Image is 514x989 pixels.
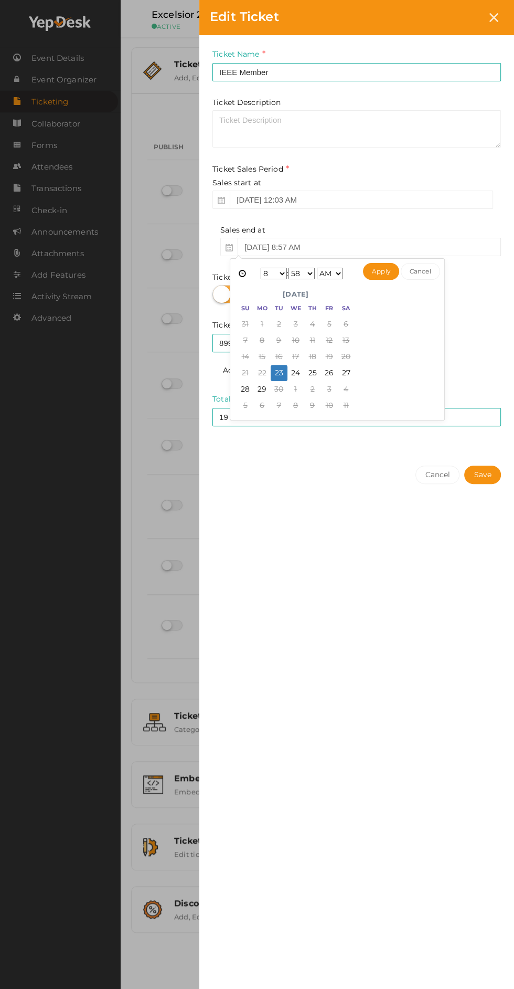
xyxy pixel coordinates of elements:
td: 25 [304,365,321,381]
td: 7 [271,397,287,414]
td: 5 [321,316,338,332]
input: Ticket Name [212,63,501,81]
td: 26 [321,365,338,381]
td: 17 [287,349,304,365]
td: 24 [287,365,304,381]
td: 9 [271,332,287,349]
button: Cancel [415,466,459,484]
td: 28 [237,381,254,397]
td: 13 [338,332,355,349]
td: 8 [254,332,271,349]
label: Total Availability [212,393,280,405]
td: 16 [271,349,287,365]
td: 18 [304,349,321,365]
td: 6 [254,397,271,414]
button: Save [464,466,501,484]
th: Su [237,302,254,316]
th: Mo [254,302,271,316]
td: 29 [254,381,271,397]
td: 27 [338,365,355,381]
label: Ticket Type [212,272,255,282]
td: 2 [304,381,321,397]
input: Amount [212,334,400,352]
td: 22 [254,365,271,381]
td: 8 [287,397,304,414]
td: 15 [254,349,271,365]
span: Edit Ticket [210,9,279,24]
label: Ticket Sales Period [212,163,289,175]
td: 9 [304,397,321,414]
button: Apply [363,263,399,280]
th: Fr [321,302,338,316]
label: Sales end at [220,225,265,235]
button: Cancel [401,263,440,280]
label: Ticket Description [212,97,281,108]
td: 11 [304,332,321,349]
td: 21 [237,365,254,381]
input: Availability [212,408,501,426]
td: 1 [254,316,271,332]
label: Sales start at [212,177,261,188]
th: Sa [338,302,355,316]
label: Ticket Price [212,319,262,331]
td: 19 [321,349,338,365]
div: : [249,266,355,281]
label: Ticket Name [212,48,265,60]
th: We [287,302,304,316]
td: 4 [338,381,355,397]
td: 3 [321,381,338,397]
td: 6 [338,316,355,332]
td: 1 [287,381,304,397]
td: 30 [271,381,287,397]
th: Tu [271,302,287,316]
th: Th [304,302,321,316]
span: Add multiple currencies for this ticket. [223,365,400,375]
td: 5 [237,397,254,414]
td: 23 [271,365,287,381]
td: 31 [237,316,254,332]
td: 20 [338,349,355,365]
td: 10 [287,332,304,349]
td: 12 [321,332,338,349]
td: 3 [287,316,304,332]
td: 14 [237,349,254,365]
th: [DATE] [254,286,338,302]
td: 10 [321,397,338,414]
td: 7 [237,332,254,349]
td: 2 [271,316,287,332]
td: 4 [304,316,321,332]
td: 11 [338,397,355,414]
